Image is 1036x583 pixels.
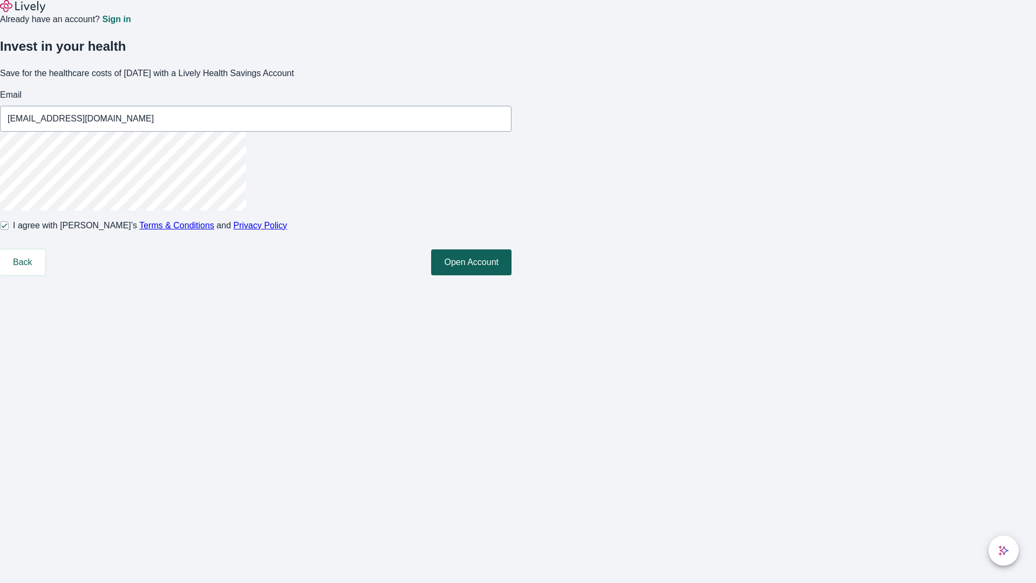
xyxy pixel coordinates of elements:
a: Terms & Conditions [139,221,214,230]
button: Open Account [431,249,512,275]
svg: Lively AI Assistant [998,545,1009,556]
a: Privacy Policy [234,221,288,230]
a: Sign in [102,15,131,24]
button: chat [989,535,1019,566]
span: I agree with [PERSON_NAME]’s and [13,219,287,232]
